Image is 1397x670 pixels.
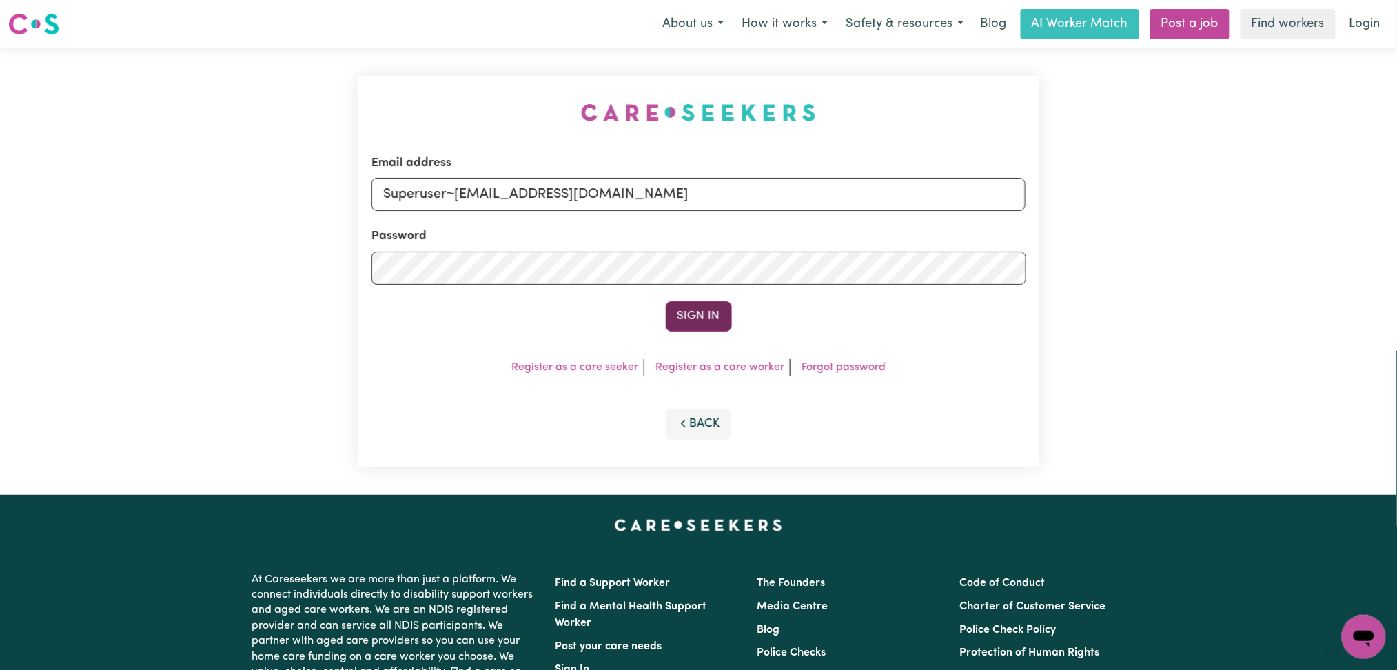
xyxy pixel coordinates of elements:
button: Sign In [666,301,732,332]
a: Find a Mental Health Support Worker [555,601,707,629]
input: Email address [371,178,1026,211]
a: Find workers [1241,9,1336,39]
button: Back [666,409,732,439]
button: How it works [733,10,837,39]
a: The Founders [757,578,826,589]
a: Charter of Customer Service [959,601,1105,612]
a: Blog [757,625,780,636]
a: Blog [972,9,1015,39]
a: Protection of Human Rights [959,647,1099,658]
a: Post a job [1150,9,1230,39]
button: About us [653,10,733,39]
a: Register as a care seeker [511,362,638,373]
a: Police Checks [757,647,826,658]
label: Password [371,227,427,245]
a: Post your care needs [555,641,662,652]
a: Careseekers home page [615,520,782,531]
a: Code of Conduct [959,578,1045,589]
a: Police Check Policy [959,625,1056,636]
button: Safety & resources [837,10,972,39]
a: Find a Support Worker [555,578,671,589]
label: Email address [371,154,451,172]
a: Register as a care worker [655,362,784,373]
a: Login [1341,9,1389,39]
iframe: Button to launch messaging window [1342,615,1386,659]
img: Careseekers logo [8,12,59,37]
a: Careseekers logo [8,8,59,40]
a: AI Worker Match [1021,9,1139,39]
a: Forgot password [802,362,886,373]
a: Media Centre [757,601,828,612]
